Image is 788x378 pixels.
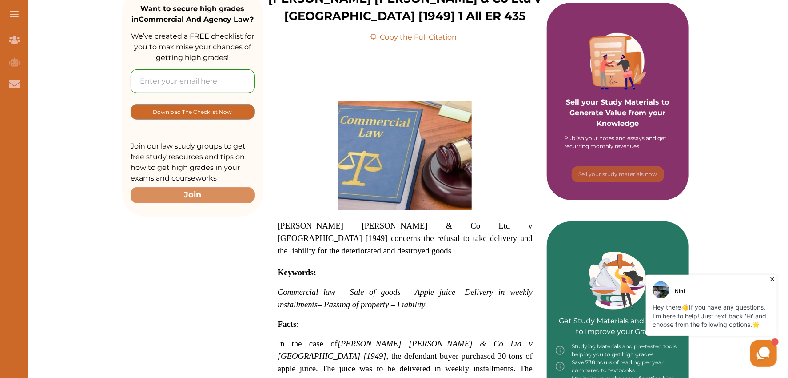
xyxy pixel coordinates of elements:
[318,300,425,309] span: – Passing of property – Liability
[131,187,255,203] button: Join
[578,170,657,178] p: Sell your study materials now
[131,141,255,184] p: Join our law study groups to get free study resources and tips on how to get high grades in your ...
[559,291,677,337] p: Get Study Materials and Tutoring to Improve your Grades
[556,358,680,374] div: Save 738 hours of reading per year compared to textbooks
[131,104,255,120] button: [object Object]
[338,101,472,210] img: Commercial-and-Agency-Law-feature-300x245.jpg
[278,287,465,297] span: Commercial law – Sale of goods – Apple juice –
[589,252,646,310] img: Green card image
[556,72,680,129] p: Sell your Study Materials to Generate Value from your Knowledge
[589,33,646,90] img: Purple card image
[572,166,664,182] button: [object Object]
[278,319,299,329] strong: Facts:
[278,268,316,277] strong: Keywords:
[131,4,254,24] strong: Want to secure high grades in Commercial And Agency Law ?
[369,32,457,43] p: Copy the Full Citation
[556,342,565,358] img: info-img
[153,107,232,117] p: Download The Checklist Now
[556,358,565,374] img: info-img
[131,69,255,93] input: Enter your email here
[278,339,533,361] span: [PERSON_NAME] [PERSON_NAME] & Co Ltd v [GEOGRAPHIC_DATA] [1949]
[565,134,671,150] div: Publish your notes and essays and get recurring monthly revenues
[556,342,680,358] div: Studying Materials and pre-tested tools helping you to get high grades
[131,32,254,62] span: We’ve created a FREE checklist for you to maximise your chances of getting high grades!
[575,273,779,369] iframe: HelpCrunch
[278,221,533,255] span: [PERSON_NAME] [PERSON_NAME] & Co Ltd v [GEOGRAPHIC_DATA] [1949] concerns the refusal to take deli...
